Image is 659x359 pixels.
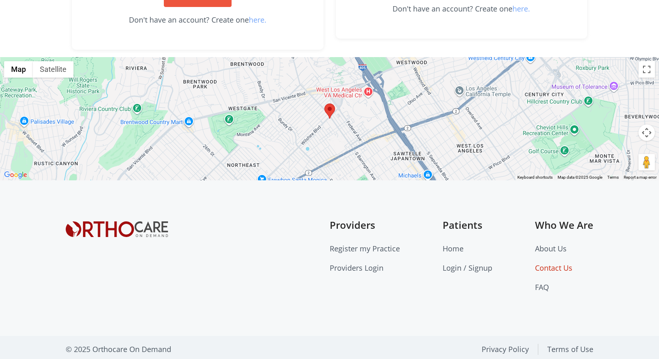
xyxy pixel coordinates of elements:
span: Map data ©2025 Google [558,175,602,179]
img: Google [2,170,29,180]
a: Open this area in Google Maps (opens a new window) [2,170,29,180]
h5: Providers [330,219,400,231]
a: Terms (opens in new tab) [607,175,619,179]
button: Show satellite imagery [33,61,73,78]
div: 11710 Wilshire Blvd, Los Angeles, CA 90025 [324,104,335,119]
a: Terms of Use [547,344,593,354]
a: FAQ [535,282,549,292]
a: Privacy Policy [482,344,529,354]
a: Home [443,244,464,253]
button: Toggle fullscreen view [638,61,655,78]
button: Keyboard shortcuts [517,175,553,180]
h5: Patients [443,219,492,231]
a: Login / Signup [443,263,492,273]
a: Contact Us [535,263,572,273]
a: Providers Login [330,263,383,273]
a: Register my Practice [330,244,400,253]
p: © 2025 Orthocare On Demand [66,344,171,355]
img: Orthocare [66,221,168,237]
button: Show street map [4,61,33,78]
button: Map camera controls [638,124,655,141]
a: here. [249,15,266,25]
button: Drag Pegman onto the map to open Street View [638,154,655,170]
a: Report a map error [624,175,657,179]
p: Don't have an account? Create one [345,3,578,14]
h5: Who We Are [535,219,593,231]
p: Don't have an account? Create one [81,14,315,25]
a: About Us [535,244,567,253]
a: here. [512,4,530,14]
